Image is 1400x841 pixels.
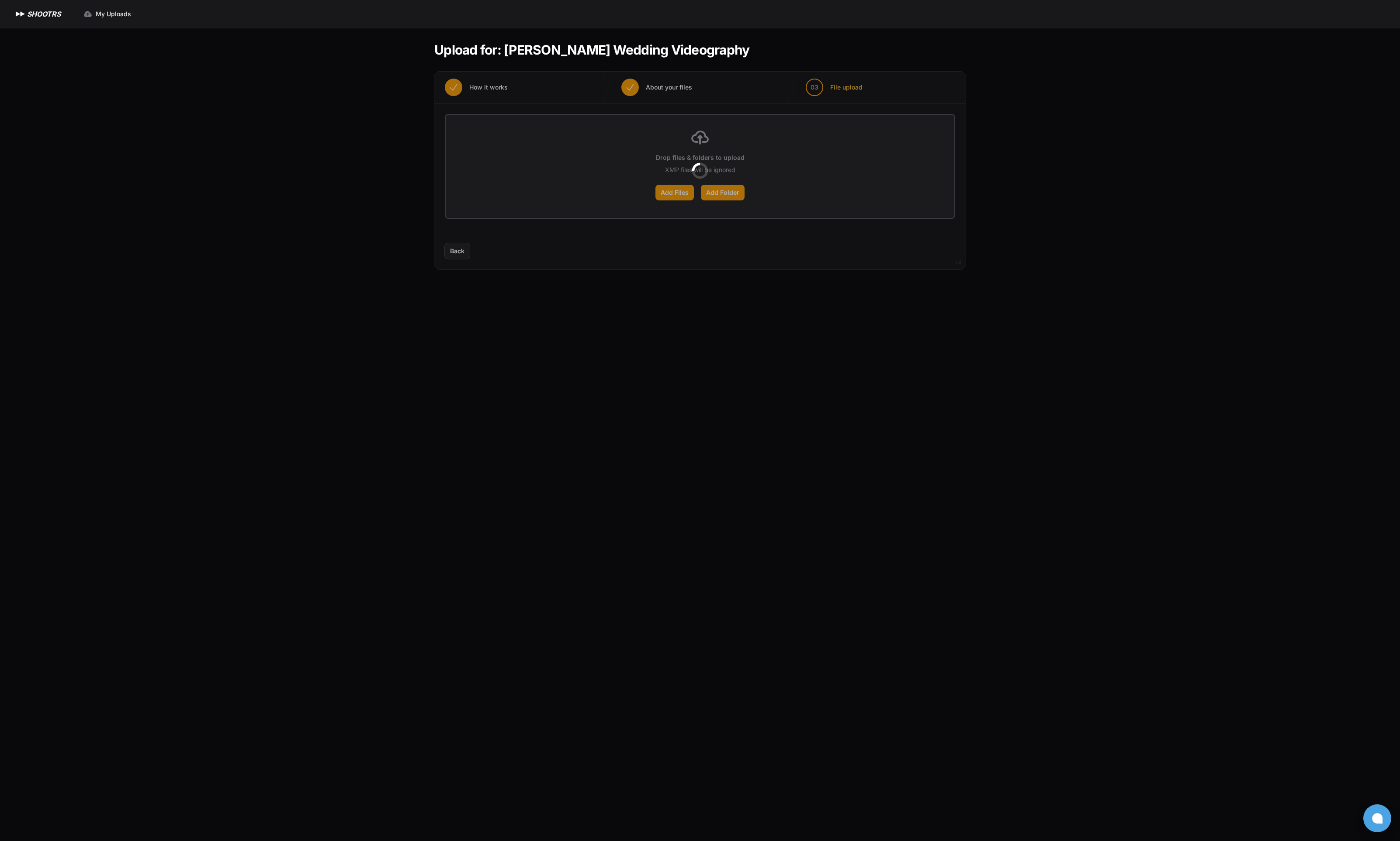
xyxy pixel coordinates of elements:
a: SHOOTRS SHOOTRS [14,9,61,19]
button: Open chat window [1363,804,1391,832]
h1: SHOOTRS [27,9,61,19]
h1: Upload for: [PERSON_NAME] Wedding Videography [434,42,749,58]
span: My Uploads [96,10,131,18]
a: My Uploads [78,6,136,22]
img: SHOOTRS [14,9,27,19]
